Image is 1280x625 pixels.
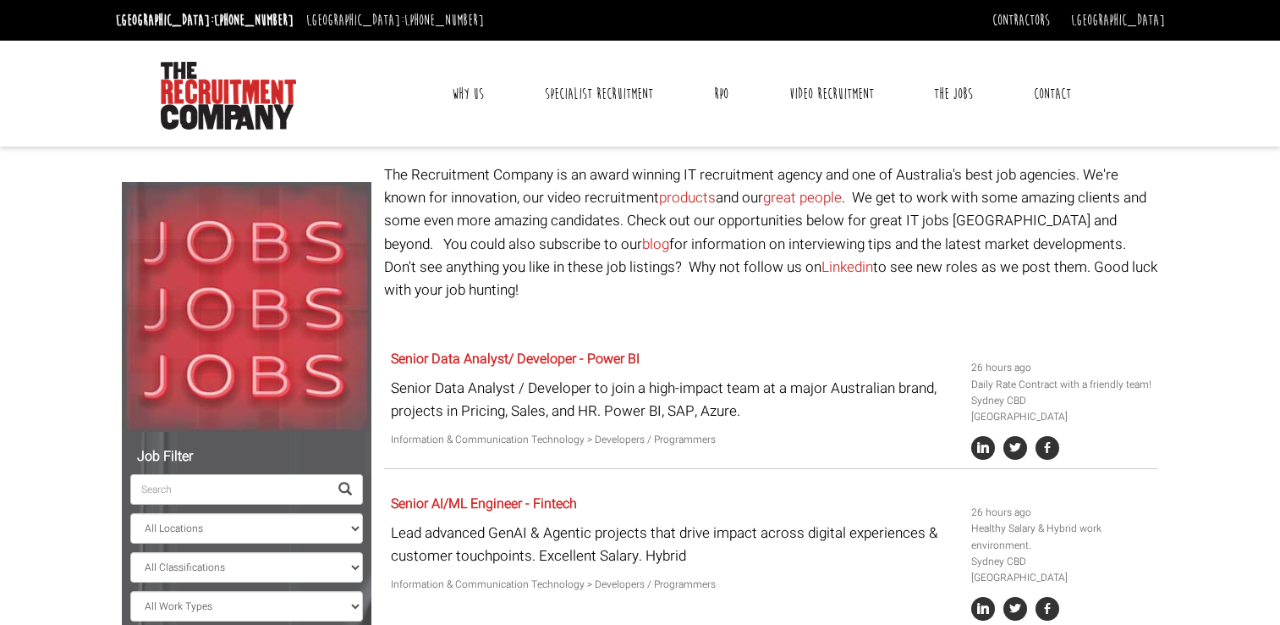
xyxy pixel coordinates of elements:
img: Jobs, Jobs, Jobs [122,182,371,432]
li: 26 hours ago [971,505,1152,521]
a: blog [642,234,669,255]
li: [GEOGRAPHIC_DATA]: [112,7,298,34]
a: Contractors [992,11,1050,30]
p: Lead advanced GenAI & Agentic projects that drive impact across digital experiences & customer to... [391,522,959,567]
a: [PHONE_NUMBER] [214,11,294,30]
a: Senior Data Analyst/ Developer - Power BI [391,349,640,369]
li: Healthy Salary & Hybrid work environment. [971,521,1152,553]
a: The Jobs [921,73,986,115]
a: RPO [701,73,741,115]
p: Information & Communication Technology > Developers / Programmers [391,577,959,593]
p: Senior Data Analyst / Developer to join a high-impact team at a major Australian brand, projects ... [391,377,959,423]
a: [GEOGRAPHIC_DATA] [1071,11,1165,30]
a: products [659,187,716,208]
a: Linkedin [821,257,873,278]
input: Search [130,474,328,505]
a: [PHONE_NUMBER] [404,11,484,30]
li: [GEOGRAPHIC_DATA]: [302,7,488,34]
a: Specialist Recruitment [532,73,666,115]
li: 26 hours ago [971,360,1152,376]
a: great people [763,187,842,208]
li: Sydney CBD [GEOGRAPHIC_DATA] [971,393,1152,425]
h5: Job Filter [130,450,363,465]
a: Contact [1021,73,1084,115]
p: Information & Communication Technology > Developers / Programmers [391,432,959,448]
li: Daily Rate Contract with a friendly team! [971,377,1152,393]
li: Sydney CBD [GEOGRAPHIC_DATA] [971,554,1152,586]
a: Senior AI/ML Engineer - Fintech [391,494,577,514]
a: Video Recruitment [777,73,887,115]
img: The Recruitment Company [161,62,296,130]
p: The Recruitment Company is an award winning IT recruitment agency and one of Australia's best job... [384,163,1158,301]
a: Why Us [439,73,497,115]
